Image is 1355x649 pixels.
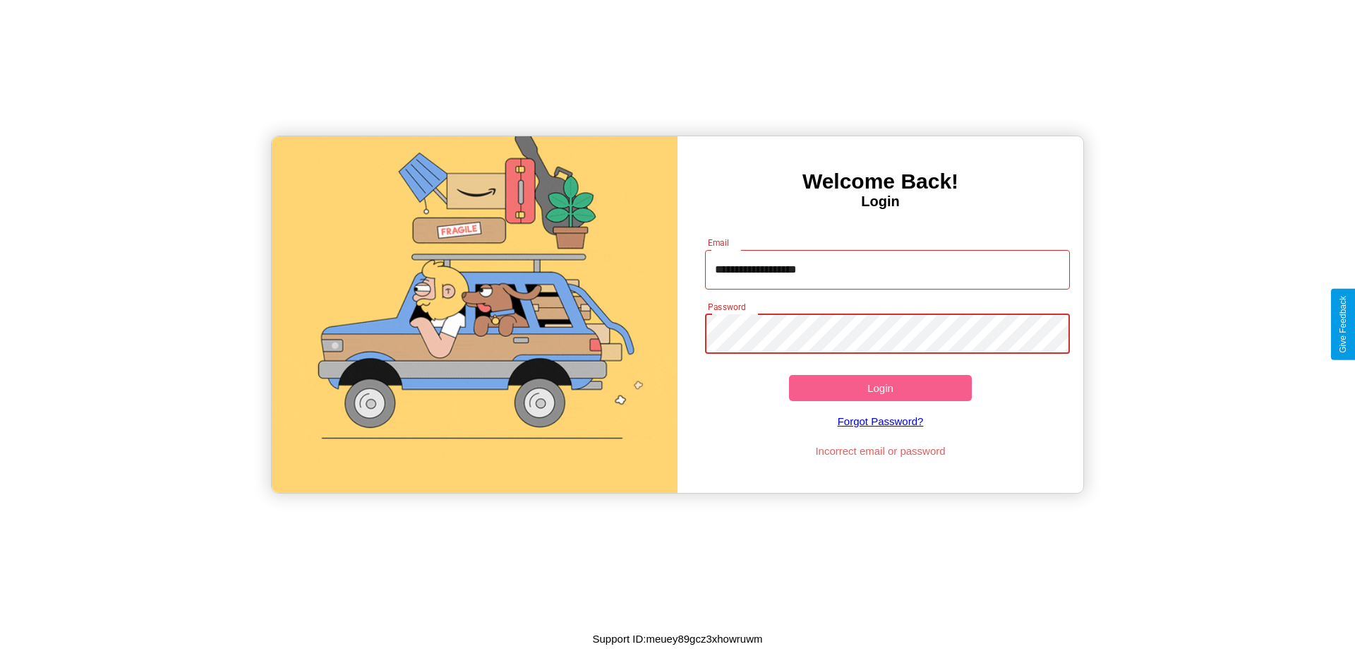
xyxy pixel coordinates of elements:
h3: Welcome Back! [677,169,1083,193]
label: Password [708,301,745,313]
h4: Login [677,193,1083,210]
div: Give Feedback [1338,296,1348,353]
a: Forgot Password? [698,401,1064,441]
p: Incorrect email or password [698,441,1064,460]
label: Email [708,237,730,249]
button: Login [789,375,972,401]
p: Support ID: meuey89gcz3xhowruwm [593,629,763,648]
img: gif [272,136,677,493]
